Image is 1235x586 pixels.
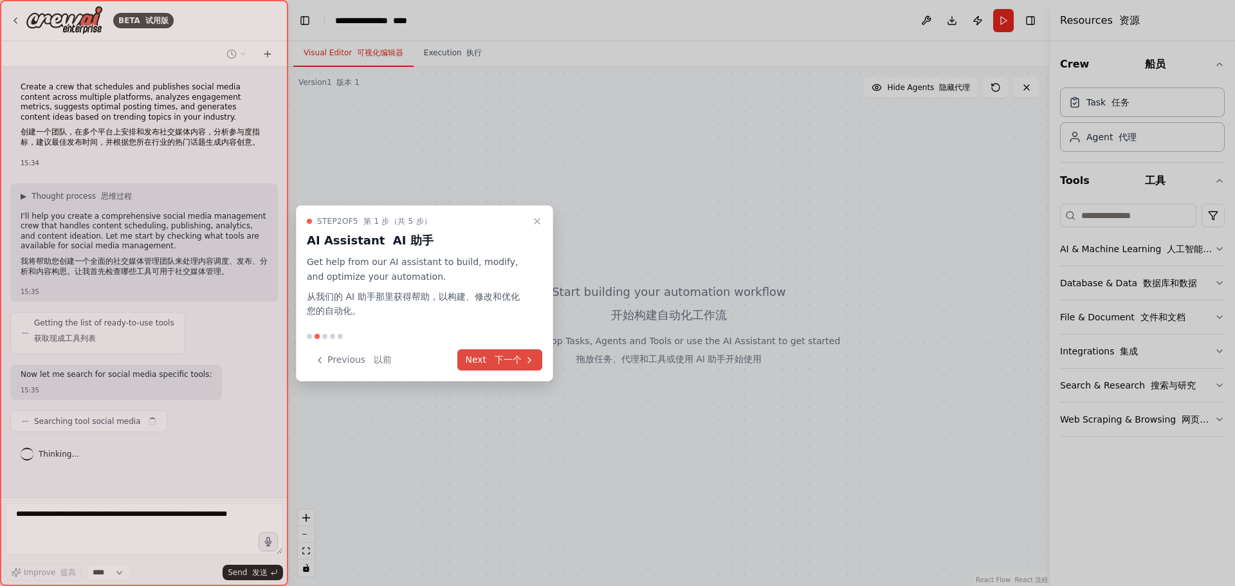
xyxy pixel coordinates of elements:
[307,349,399,371] button: Previous 以前
[307,255,527,324] p: Get help from our AI assistant to build, modify, and optimize your automation.
[495,354,522,365] font: 下一个
[307,291,520,316] font: 从我们的 AI 助手那里获得帮助，以构建、修改和优化您的自动化。
[296,12,314,30] button: Hide left sidebar
[374,354,392,365] font: 以前
[317,216,432,226] span: Step 2 of 5
[529,214,545,229] button: Close walkthrough
[393,233,434,247] font: AI 助手
[307,232,527,250] h3: AI Assistant
[363,217,432,226] font: 第 1 步（共 5 步）
[457,349,542,371] button: Next 下一个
